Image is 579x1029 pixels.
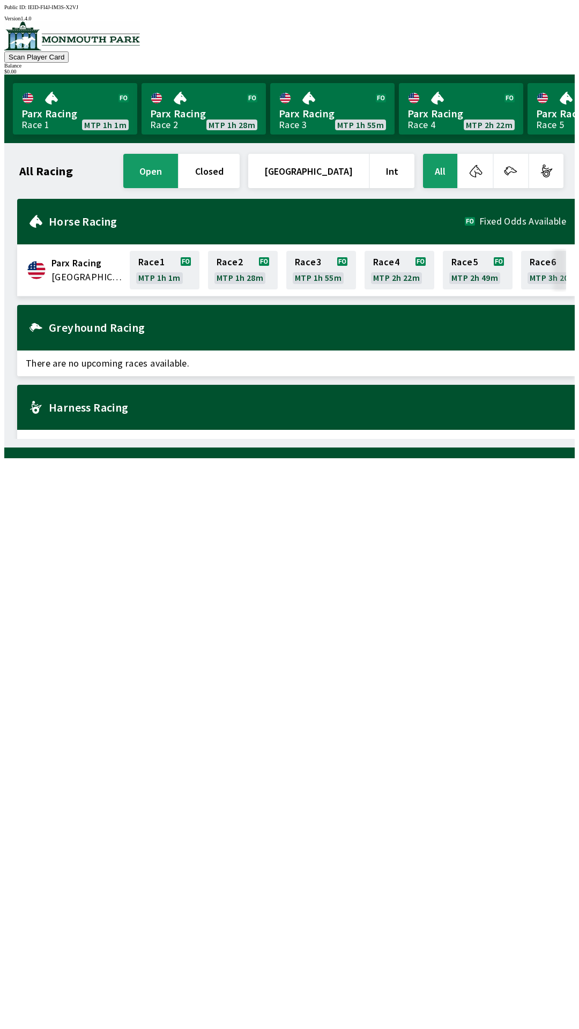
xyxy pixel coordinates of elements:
div: Public ID: [4,4,575,10]
button: Scan Player Card [4,51,69,63]
span: Fixed Odds Available [479,217,566,226]
span: Parx Racing [21,107,129,121]
span: MTP 1h 28m [217,273,263,282]
span: IEID-FI4J-IM3S-X2VJ [28,4,78,10]
h2: Greyhound Racing [49,323,566,332]
span: Race 6 [530,258,556,266]
span: MTP 2h 49m [451,273,498,282]
div: Race 4 [407,121,435,129]
span: MTP 2h 22m [373,273,420,282]
button: All [423,154,457,188]
div: Race 3 [279,121,307,129]
h1: All Racing [19,167,73,175]
a: Race5MTP 2h 49m [443,251,513,289]
span: Race 3 [295,258,321,266]
div: Race 2 [150,121,178,129]
span: MTP 1h 28m [209,121,255,129]
button: closed [179,154,240,188]
span: Race 2 [217,258,243,266]
img: venue logo [4,21,140,50]
button: [GEOGRAPHIC_DATA] [248,154,369,188]
div: Race 1 [21,121,49,129]
a: Parx RacingRace 4MTP 2h 22m [399,83,523,135]
h2: Horse Racing [49,217,465,226]
span: United States [51,270,123,284]
span: MTP 2h 22m [466,121,513,129]
a: Parx RacingRace 3MTP 1h 55m [270,83,395,135]
span: Race 1 [138,258,165,266]
span: Parx Racing [279,107,386,121]
button: Int [370,154,414,188]
a: Parx RacingRace 2MTP 1h 28m [142,83,266,135]
h2: Harness Racing [49,403,566,412]
span: There are no upcoming races available. [17,351,575,376]
a: Race4MTP 2h 22m [365,251,434,289]
span: There are no upcoming races available. [17,430,575,456]
div: Version 1.4.0 [4,16,575,21]
a: Race2MTP 1h 28m [208,251,278,289]
span: MTP 3h 20m [530,273,576,282]
button: open [123,154,178,188]
span: Race 5 [451,258,478,266]
span: MTP 1h 55m [337,121,384,129]
span: Race 4 [373,258,399,266]
div: $ 0.00 [4,69,575,74]
span: MTP 1h 1m [138,273,181,282]
a: Race3MTP 1h 55m [286,251,356,289]
div: Balance [4,63,575,69]
span: Parx Racing [51,256,123,270]
div: Race 5 [536,121,564,129]
a: Race1MTP 1h 1m [130,251,199,289]
span: Parx Racing [407,107,515,121]
span: MTP 1h 1m [84,121,127,129]
a: Parx RacingRace 1MTP 1h 1m [13,83,137,135]
span: Parx Racing [150,107,257,121]
span: MTP 1h 55m [295,273,342,282]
